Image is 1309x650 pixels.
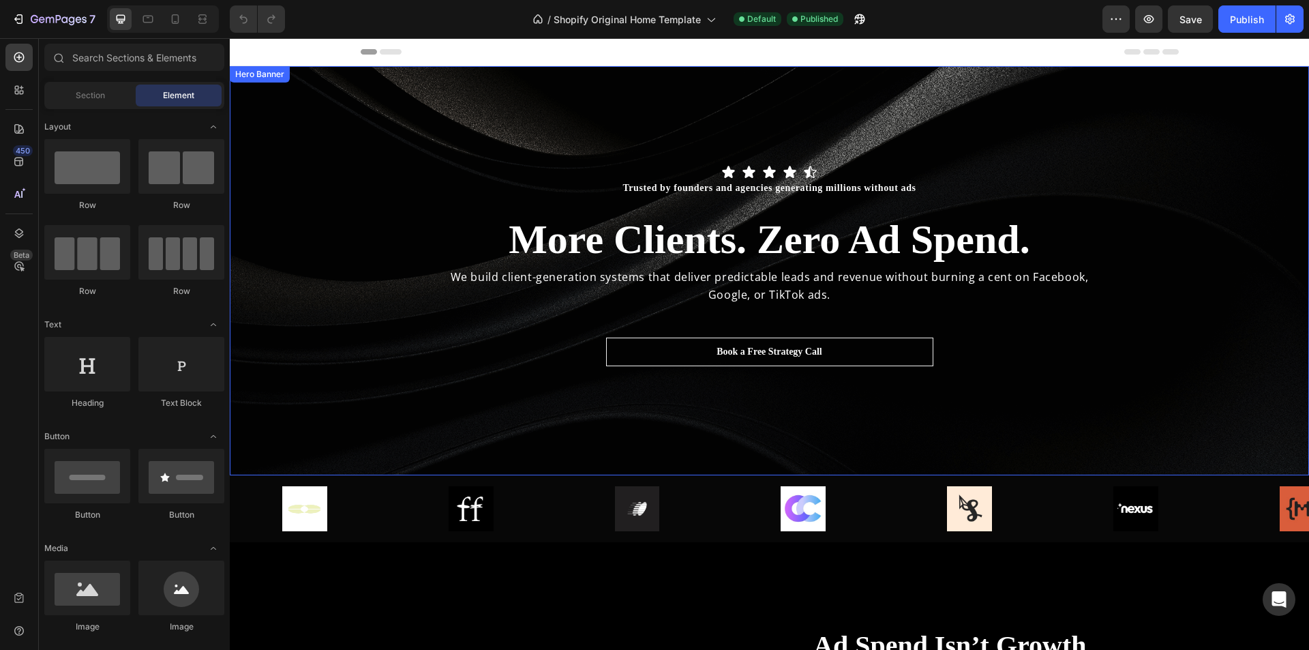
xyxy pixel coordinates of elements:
[202,537,224,559] span: Toggle open
[138,621,224,633] div: Image
[44,285,130,297] div: Row
[3,30,57,42] div: Hero Banner
[76,89,105,102] span: Section
[219,448,264,493] img: gempages_580987589616468910-7f019e43-80d5-4900-9374-cdf3a28ead94.jpg
[44,319,61,331] span: Text
[202,116,224,138] span: Toggle open
[202,426,224,447] span: Toggle open
[44,121,71,133] span: Layout
[884,448,929,493] img: gempages_580987589616468910-f9f7f8c4-c658-4711-b683-fefe27d68f3e.jpg
[44,397,130,409] div: Heading
[230,5,285,33] div: Undo/Redo
[10,250,33,261] div: Beta
[89,11,95,27] p: 7
[376,299,704,328] button: <p>Book a Free Strategy Call</p>
[487,308,592,320] p: Book a Free Strategy Call
[1263,583,1295,616] div: Open Intercom Messenger
[1179,14,1202,25] span: Save
[1050,448,1095,493] img: gempages_580987589616468910-43b1e3f5-1fca-4ddc-a825-5386bafc0f25.jpg
[217,231,862,265] p: We build client-generation systems that deliver predictable leads and revenue without burning a c...
[554,12,701,27] span: Shopify Original Home Template
[800,13,838,25] span: Published
[52,448,97,493] img: gempages_580987589616468910-7803e604-a950-4488-81ca-d831b4547aca.jpg
[44,509,130,521] div: Button
[202,314,224,336] span: Toggle open
[44,44,224,71] input: Search Sections & Elements
[44,621,130,633] div: Image
[551,448,596,493] img: gempages_580987589616468910-a1bf8ab8-9f7f-4be9-a5cc-47393d149b98.jpg
[13,145,33,156] div: 450
[1168,5,1213,33] button: Save
[216,173,864,229] h2: More Clients. Zero Ad Spend.
[163,89,194,102] span: Element
[385,448,430,493] img: gempages_580987589616468910-88c9d43b-f94f-4a03-bc2c-daf529e158fd.jpg
[547,12,551,27] span: /
[138,285,224,297] div: Row
[44,542,68,555] span: Media
[1218,5,1276,33] button: Publish
[717,448,762,493] img: gempages_580987589616468910-cf8d0bda-054b-48ae-bb5f-87ac24044c85.jpg
[138,509,224,521] div: Button
[5,5,102,33] button: 7
[393,145,686,155] strong: Trusted by founders and agencies generating millions without ads
[44,430,70,443] span: Button
[138,199,224,211] div: Row
[230,38,1309,650] iframe: Design area
[44,199,130,211] div: Row
[747,13,776,25] span: Default
[138,397,224,409] div: Text Block
[1230,12,1264,27] div: Publish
